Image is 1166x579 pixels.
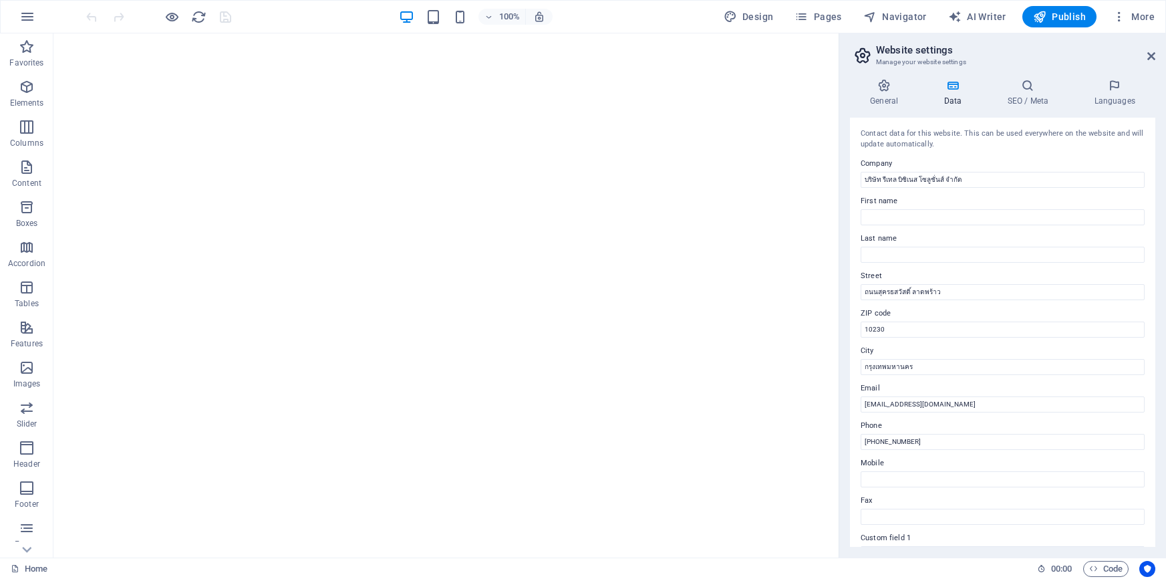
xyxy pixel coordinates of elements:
[11,561,47,577] a: Click to cancel selection. Double-click to open Pages
[1022,6,1097,27] button: Publish
[863,10,927,23] span: Navigator
[987,79,1074,107] h4: SEO / Meta
[724,10,774,23] span: Design
[1033,10,1086,23] span: Publish
[1074,79,1155,107] h4: Languages
[15,499,39,509] p: Footer
[15,298,39,309] p: Tables
[1089,561,1123,577] span: Code
[923,79,987,107] h4: Data
[943,6,1012,27] button: AI Writer
[789,6,847,27] button: Pages
[948,10,1006,23] span: AI Writer
[190,9,206,25] button: reload
[850,79,923,107] h4: General
[533,11,545,23] i: On resize automatically adjust zoom level to fit chosen device.
[861,343,1145,359] label: City
[13,378,41,389] p: Images
[861,193,1145,209] label: First name
[858,6,932,27] button: Navigator
[9,57,43,68] p: Favorites
[1083,561,1129,577] button: Code
[861,156,1145,172] label: Company
[861,128,1145,150] div: Contact data for this website. This can be used everywhere on the website and will update automat...
[861,380,1145,396] label: Email
[12,178,41,189] p: Content
[876,44,1155,56] h2: Website settings
[794,10,841,23] span: Pages
[861,268,1145,284] label: Street
[478,9,526,25] button: 100%
[861,493,1145,509] label: Fax
[11,338,43,349] p: Features
[1051,561,1072,577] span: 00 00
[191,9,206,25] i: Reload page
[10,98,44,108] p: Elements
[1107,6,1160,27] button: More
[1037,561,1072,577] h6: Session time
[861,530,1145,546] label: Custom field 1
[718,6,779,27] div: Design (Ctrl+Alt+Y)
[8,258,45,269] p: Accordion
[861,306,1145,322] label: ZIP code
[718,6,779,27] button: Design
[1113,10,1155,23] span: More
[17,419,37,429] p: Slider
[1060,564,1062,574] span: :
[10,138,43,148] p: Columns
[876,56,1129,68] h3: Manage your website settings
[861,455,1145,471] label: Mobile
[861,231,1145,247] label: Last name
[16,218,38,229] p: Boxes
[15,539,39,550] p: Forms
[13,459,40,469] p: Header
[498,9,520,25] h6: 100%
[1139,561,1155,577] button: Usercentrics
[861,418,1145,434] label: Phone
